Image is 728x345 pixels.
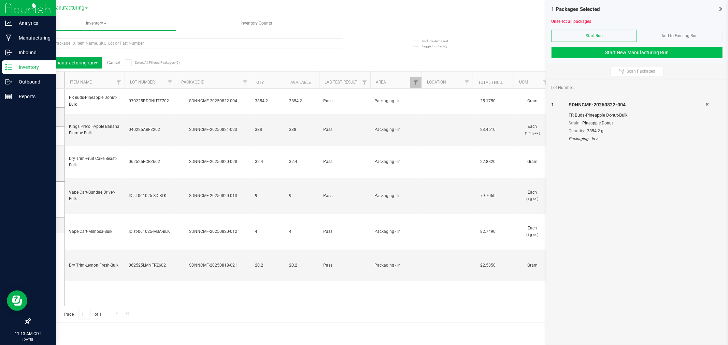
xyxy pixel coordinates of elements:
[518,98,547,104] span: Gram
[12,63,53,71] p: Inventory
[552,102,554,107] span: 1
[69,155,120,168] span: Dry Trim-Fruit Cake Beast-Bulk
[323,126,366,133] span: Pass
[69,189,120,202] span: Vape Cart-Sundae Driver-Bulk
[518,159,547,165] span: Gram
[12,19,53,27] p: Analytics
[427,80,446,85] a: Location
[374,193,417,199] span: Packaging - In
[582,121,613,125] span: Pineapple Donut
[35,57,102,69] button: Add to manufacturing run
[477,96,499,106] span: 25.1750
[374,159,417,165] span: Packaging - In
[289,193,315,199] span: 9
[477,191,499,201] span: 79.7060
[175,228,252,235] div: SDNNCMF-20250820-012
[552,85,574,91] span: Lot Number:
[78,309,90,319] input: 1
[12,34,53,42] p: Manufacturing
[12,48,53,57] p: Inbound
[289,159,315,165] span: 32.4
[129,228,172,235] span: IDist-061025-MSA-BLK
[569,101,705,108] div: SDNNCMF-20250822-004
[175,98,252,104] div: SDNNCMF-20250822-004
[611,66,663,76] button: Scan Packages
[422,39,456,49] span: Include items not tagged for facility
[552,19,591,24] a: Unselect all packages
[540,77,551,88] a: Filter
[518,130,547,136] p: (1.1 g ea.)
[40,60,98,65] span: Add to manufacturing run
[569,129,585,133] span: Quantity:
[69,94,120,107] span: FR Buds-Pineapple Donut-Bulk
[255,98,281,104] span: 3854.2
[70,80,92,85] a: Item Name
[552,47,723,58] button: Start New Manufacturing Run
[323,98,366,104] span: Pass
[129,193,172,199] span: IDist-061025-SD-BLK
[374,228,417,235] span: Packaging - In
[69,262,120,269] span: Dry Trim-Lemon Fresh-Bulk
[519,80,528,85] a: UOM
[165,77,176,88] a: Filter
[569,112,705,119] div: FR Buds-Pineapple Donut-Bulk
[129,126,172,133] span: 040225ABFZ202
[16,16,176,31] span: Inventory
[518,123,547,136] span: Each
[323,262,366,269] span: Pass
[255,228,281,235] span: 4
[477,260,499,270] span: 22.5850
[410,77,422,88] a: Filter
[231,20,281,26] span: Inventory Counts
[175,193,252,199] div: SDNNCMF-20250820-013
[5,93,12,100] inline-svg: Reports
[518,231,547,238] p: (1 g ea.)
[518,189,547,202] span: Each
[569,136,705,142] div: Packaging - In / -
[30,38,343,48] input: Search Package ID, Item Name, SKU, Lot or Part Number...
[323,193,366,199] span: Pass
[175,159,252,165] div: SDNNCMF-20250820-028
[289,126,315,133] span: 338
[5,78,12,85] inline-svg: Outbound
[130,80,155,85] a: Lot Number
[374,126,417,133] span: Packaging - In
[518,225,547,238] span: Each
[3,337,53,342] p: [DATE]
[359,77,370,88] a: Filter
[376,80,386,85] a: Area
[569,121,581,125] span: Strain:
[255,262,281,269] span: 20.2
[289,98,315,104] span: 3854.2
[5,20,12,27] inline-svg: Analytics
[5,64,12,71] inline-svg: Inventory
[175,126,252,133] div: SDNNCMF-20250821-023
[477,125,499,135] span: 23.4510
[478,80,503,85] a: Total THC%
[52,5,84,11] span: Manufacturing
[175,262,252,269] div: SDNNCMF-20250818-021
[3,331,53,337] p: 11:13 AM CDT
[7,290,27,311] iframe: Resource center
[290,80,311,85] a: Available
[374,98,417,104] span: Packaging - In
[5,49,12,56] inline-svg: Inbound
[627,69,655,74] span: Scan Packages
[255,193,281,199] span: 9
[113,77,125,88] a: Filter
[129,98,172,104] span: 070225PDONUTZ702
[255,126,281,133] span: 338
[240,77,251,88] a: Filter
[662,33,698,38] span: Add to Existing Run
[518,196,547,202] p: (1 g ea.)
[135,61,169,64] span: Select All Filtered Packages (6)
[323,159,366,165] span: Pass
[58,309,108,319] span: Page of 1
[325,80,357,85] a: Lab Test Result
[518,262,547,269] span: Gram
[12,78,53,86] p: Outbound
[461,77,473,88] a: Filter
[587,129,603,133] span: 3854.2 g
[477,157,499,167] span: 22.8820
[69,123,120,136] span: Kings Preroll-Apple Banana Flambe-Bulk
